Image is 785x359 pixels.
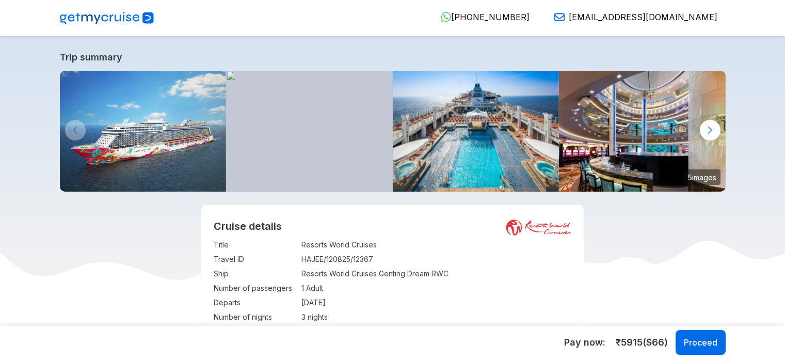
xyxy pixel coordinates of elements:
span: ₹ 5915 ($ 66 ) [616,336,668,349]
td: : [296,252,301,267]
small: 5 images [684,169,720,185]
img: WhatsApp [441,12,451,22]
a: [PHONE_NUMBER] [432,12,530,22]
a: [EMAIL_ADDRESS][DOMAIN_NAME] [546,12,717,22]
td: Number of passengers [214,281,296,295]
td: Number of nights [214,310,296,324]
td: 3 nights [301,310,571,324]
td: Title [214,238,296,252]
img: 4.jpg [559,71,726,192]
td: SIN [301,324,571,339]
a: Trip summary [60,52,726,63]
td: : [296,267,301,281]
td: : [296,324,301,339]
span: [EMAIL_ADDRESS][DOMAIN_NAME] [569,12,717,22]
img: GentingDreambyResortsWorldCruises-KlookIndia.jpg [60,71,227,192]
td: Resorts World Cruises [301,238,571,252]
td: Resorts World Cruises Genting Dream RWC [301,267,571,281]
td: HAJEE/120825/12367 [301,252,571,267]
td: Ship [214,267,296,281]
h5: Pay now: [564,336,605,349]
img: pool.jpg [226,71,393,192]
td: : [296,281,301,295]
td: Departure Port [214,324,296,339]
td: Travel ID [214,252,296,267]
td: : [296,295,301,310]
td: 1 Adult [301,281,571,295]
td: [DATE] [301,295,571,310]
span: [PHONE_NUMBER] [451,12,530,22]
button: Proceed [676,330,726,355]
td: : [296,310,301,324]
img: Main-Pool-800x533.jpg [393,71,559,192]
h2: Cruise details [214,220,571,232]
img: Email [554,12,565,22]
td: : [296,238,301,252]
td: Departs [214,295,296,310]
